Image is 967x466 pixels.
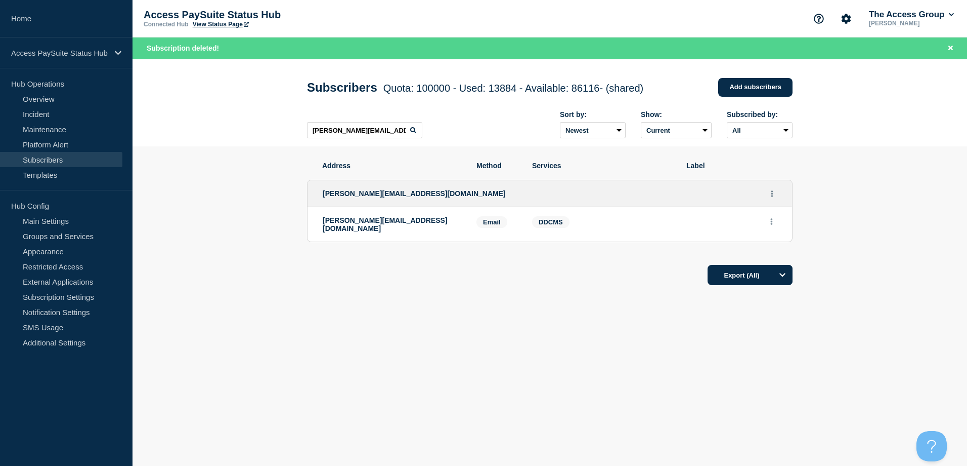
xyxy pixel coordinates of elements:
[836,8,857,29] button: Account settings
[944,43,957,54] button: Close banner
[532,162,671,170] span: Services
[323,189,506,198] span: [PERSON_NAME][EMAIL_ADDRESS][DOMAIN_NAME]
[307,81,643,95] h1: Subscribers
[808,8,829,29] button: Support
[193,21,249,28] a: View Status Page
[147,44,219,52] span: Subscription deleted!
[323,216,461,232] p: [PERSON_NAME][EMAIL_ADDRESS][DOMAIN_NAME]
[144,21,189,28] p: Connected Hub
[11,49,108,57] p: Access PaySuite Status Hub
[916,431,947,461] iframe: Help Scout Beacon - Open
[708,265,793,285] button: Export (All)
[727,110,793,119] div: Subscribed by:
[476,216,507,228] span: Email
[641,122,712,138] select: Deleted
[765,214,778,229] button: Actions
[867,20,956,27] p: [PERSON_NAME]
[560,110,626,119] div: Sort by:
[686,162,777,170] span: Label
[641,110,712,119] div: Show:
[560,122,626,138] select: Sort by
[144,9,346,21] p: Access PaySuite Status Hub
[772,265,793,285] button: Options
[476,162,517,170] span: Method
[322,162,461,170] span: Address
[727,122,793,138] select: Subscribed by
[539,218,563,226] span: DDCMS
[867,10,956,20] button: The Access Group
[766,186,778,202] button: Actions
[718,78,793,97] a: Add subscribers
[383,83,643,94] span: Quota: 100000 - Used: 13884 - Available: 86116 - (shared)
[307,122,422,138] input: Search subscribers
